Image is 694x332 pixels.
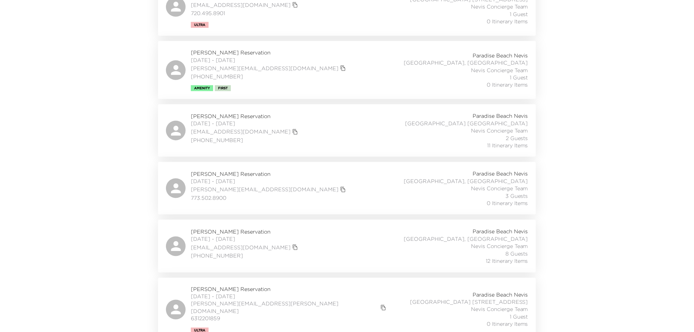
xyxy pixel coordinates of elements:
span: Nevis Concierge Team [471,306,528,313]
button: copy primary member email [291,127,300,136]
a: [PERSON_NAME] Reservation[DATE] - [DATE][PERSON_NAME][EMAIL_ADDRESS][DOMAIN_NAME]copy primary mem... [158,162,536,215]
span: [GEOGRAPHIC_DATA], [GEOGRAPHIC_DATA] [404,235,528,242]
span: Paradise Beach Nevis [473,112,528,119]
a: [EMAIL_ADDRESS][DOMAIN_NAME] [191,244,291,251]
span: 11 Itinerary Items [487,142,528,149]
span: Nevis Concierge Team [471,67,528,74]
span: [GEOGRAPHIC_DATA] [STREET_ADDRESS] [410,299,528,306]
span: Paradise Beach Nevis [473,52,528,59]
a: [PERSON_NAME][EMAIL_ADDRESS][DOMAIN_NAME] [191,186,338,193]
span: [PHONE_NUMBER] [191,136,300,144]
a: [PERSON_NAME][EMAIL_ADDRESS][PERSON_NAME][DOMAIN_NAME] [191,300,379,315]
span: 720.495.8901 [191,10,300,17]
button: copy primary member email [291,0,300,10]
span: 0 Itinerary Items [487,18,528,25]
a: [PERSON_NAME][EMAIL_ADDRESS][DOMAIN_NAME] [191,65,338,72]
span: [PERSON_NAME] Reservation [191,113,300,120]
span: 1 Guest [510,10,528,18]
span: 773.502.8900 [191,194,348,201]
span: [DATE] - [DATE] [191,177,348,185]
span: 1 Guest [510,74,528,81]
span: Paradise Beach Nevis [473,291,528,299]
span: [PHONE_NUMBER] [191,252,300,259]
span: [PERSON_NAME] Reservation [191,228,300,235]
a: [PERSON_NAME] Reservation[DATE] - [DATE][EMAIL_ADDRESS][DOMAIN_NAME]copy primary member email[PHO... [158,104,536,157]
span: 0 Itinerary Items [487,81,528,88]
span: Amenity [194,86,210,90]
span: Paradise Beach Nevis [473,228,528,235]
span: [GEOGRAPHIC_DATA], [GEOGRAPHIC_DATA] [404,177,528,185]
a: [EMAIL_ADDRESS][DOMAIN_NAME] [191,1,291,9]
span: [DATE] - [DATE] [191,235,300,242]
button: copy primary member email [379,303,388,312]
span: 8 Guests [505,250,528,257]
span: [PERSON_NAME] Reservation [191,286,388,293]
span: [DATE] - [DATE] [191,120,300,127]
span: Ultra [194,23,205,27]
span: 3 Guests [505,192,528,199]
span: [GEOGRAPHIC_DATA] [GEOGRAPHIC_DATA] [405,120,528,127]
a: [PERSON_NAME] Reservation[DATE] - [DATE][PERSON_NAME][EMAIL_ADDRESS][DOMAIN_NAME]copy primary mem... [158,41,536,99]
span: 1 Guest [510,313,528,321]
span: First [218,86,228,90]
span: [PERSON_NAME] Reservation [191,49,348,56]
span: [DATE] - [DATE] [191,56,348,64]
span: Nevis Concierge Team [471,185,528,192]
a: [PERSON_NAME] Reservation[DATE] - [DATE][EMAIL_ADDRESS][DOMAIN_NAME]copy primary member email[PHO... [158,220,536,272]
span: 0 Itinerary Items [487,321,528,328]
span: Paradise Beach Nevis [473,170,528,177]
span: Nevis Concierge Team [471,242,528,250]
span: [PERSON_NAME] Reservation [191,170,348,177]
span: 2 Guests [506,135,528,142]
span: 6312201859 [191,315,388,322]
a: [EMAIL_ADDRESS][DOMAIN_NAME] [191,128,291,135]
span: [PHONE_NUMBER] [191,73,348,80]
span: Nevis Concierge Team [471,127,528,134]
button: copy primary member email [338,185,348,194]
span: 12 Itinerary Items [486,257,528,264]
button: copy primary member email [291,243,300,252]
span: [DATE] - [DATE] [191,293,388,300]
span: 0 Itinerary Items [487,199,528,207]
span: [GEOGRAPHIC_DATA], [GEOGRAPHIC_DATA] [404,59,528,66]
span: Nevis Concierge Team [471,3,528,10]
button: copy primary member email [338,64,348,73]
